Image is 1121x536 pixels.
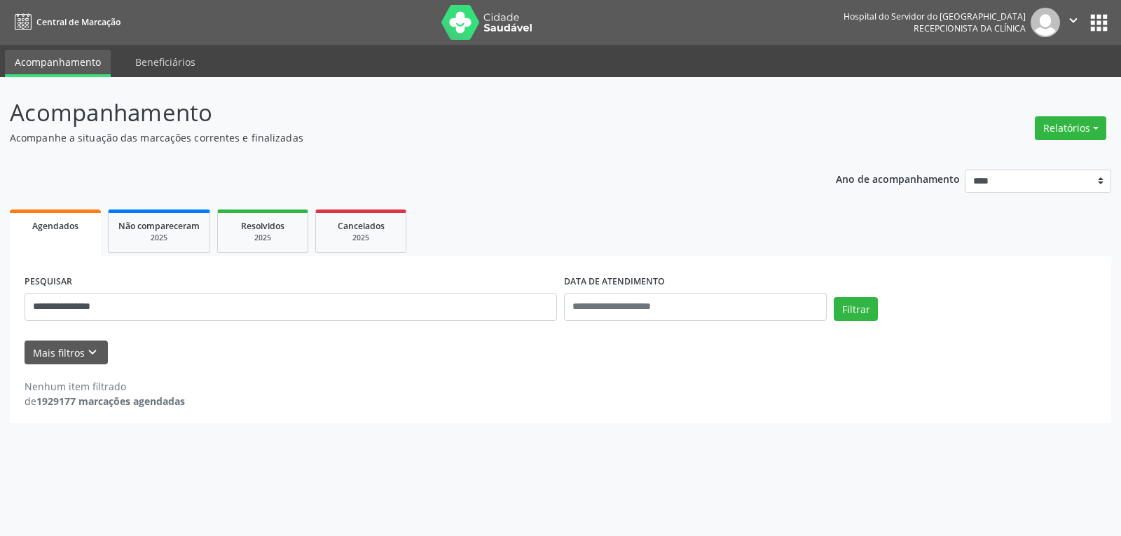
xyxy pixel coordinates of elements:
span: Resolvidos [241,220,284,232]
a: Beneficiários [125,50,205,74]
div: 2025 [228,233,298,243]
i: keyboard_arrow_down [85,345,100,360]
label: DATA DE ATENDIMENTO [564,271,665,293]
div: Nenhum item filtrado [25,379,185,394]
button: Filtrar [834,297,878,321]
i:  [1066,13,1081,28]
button: apps [1087,11,1111,35]
img: img [1031,8,1060,37]
p: Acompanhe a situação das marcações correntes e finalizadas [10,130,780,145]
label: PESQUISAR [25,271,72,293]
button: Relatórios [1035,116,1106,140]
div: 2025 [326,233,396,243]
div: Hospital do Servidor do [GEOGRAPHIC_DATA] [844,11,1026,22]
div: de [25,394,185,408]
span: Não compareceram [118,220,200,232]
p: Ano de acompanhamento [836,170,960,187]
span: Cancelados [338,220,385,232]
span: Agendados [32,220,78,232]
div: 2025 [118,233,200,243]
span: Recepcionista da clínica [914,22,1026,34]
span: Central de Marcação [36,16,121,28]
a: Acompanhamento [5,50,111,77]
a: Central de Marcação [10,11,121,34]
strong: 1929177 marcações agendadas [36,394,185,408]
button: Mais filtroskeyboard_arrow_down [25,341,108,365]
p: Acompanhamento [10,95,780,130]
button:  [1060,8,1087,37]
